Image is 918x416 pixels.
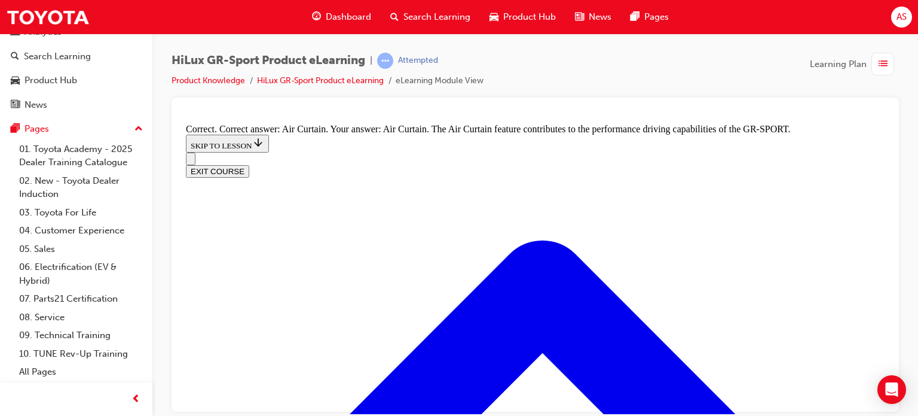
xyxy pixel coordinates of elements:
[302,5,381,29] a: guage-iconDashboard
[172,75,245,86] a: Product Knowledge
[10,22,83,31] span: SKIP TO LESSON
[877,375,906,404] div: Open Intercom Messenger
[5,46,68,59] button: EXIT COURSE
[11,75,20,86] span: car-icon
[172,54,365,68] span: HiLux GR-Sport Product eLearning
[6,4,90,31] img: Trak
[891,7,912,28] button: AS
[5,34,703,59] nav: Navigation menu
[14,172,148,204] a: 02. New - Toyota Dealer Induction
[326,10,371,24] span: Dashboard
[5,94,148,116] a: News
[14,326,148,345] a: 09. Technical Training
[5,118,148,140] button: Pages
[14,140,148,172] a: 01. Toyota Academy - 2025 Dealer Training Catalogue
[396,74,484,88] li: eLearning Module View
[5,16,88,34] button: SKIP TO LESSON
[489,10,498,25] span: car-icon
[14,204,148,222] a: 03. Toyota For Life
[5,69,148,92] a: Product Hub
[257,75,384,86] a: HiLux GR-Sport Product eLearning
[11,51,19,62] span: search-icon
[398,55,438,66] div: Attempted
[14,345,148,363] a: 10. TUNE Rev-Up Training
[5,34,14,46] button: Open navigation menu
[25,74,77,87] div: Product Hub
[621,5,678,29] a: pages-iconPages
[370,54,372,68] span: |
[14,363,148,381] a: All Pages
[644,10,669,24] span: Pages
[14,290,148,308] a: 07. Parts21 Certification
[565,5,621,29] a: news-iconNews
[377,53,393,69] span: learningRecordVerb_ATTEMPT-icon
[631,10,639,25] span: pages-icon
[810,57,867,71] span: Learning Plan
[5,5,703,16] div: Correct. Correct answer: Air Curtain. Your answer: Air Curtain. The Air Curtain feature contribut...
[25,122,49,136] div: Pages
[14,240,148,259] a: 05. Sales
[480,5,565,29] a: car-iconProduct Hub
[896,10,907,24] span: AS
[810,53,899,75] button: Learning Plan
[11,124,20,135] span: pages-icon
[381,5,480,29] a: search-iconSearch Learning
[14,258,148,290] a: 06. Electrification (EV & Hybrid)
[312,10,321,25] span: guage-icon
[390,10,399,25] span: search-icon
[11,100,20,111] span: news-icon
[403,10,470,24] span: Search Learning
[131,392,140,407] span: prev-icon
[25,98,47,112] div: News
[14,221,148,240] a: 04. Customer Experience
[24,50,91,63] div: Search Learning
[589,10,611,24] span: News
[5,45,148,68] a: Search Learning
[134,122,143,137] span: up-icon
[879,57,888,72] span: list-icon
[575,10,584,25] span: news-icon
[14,308,148,327] a: 08. Service
[503,10,556,24] span: Product Hub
